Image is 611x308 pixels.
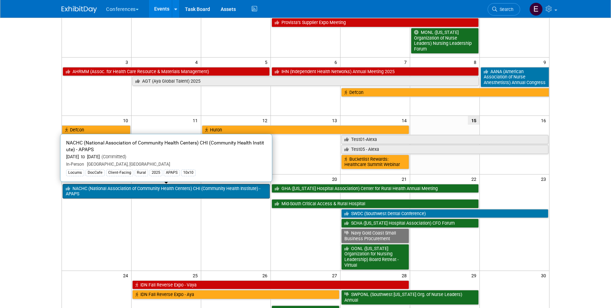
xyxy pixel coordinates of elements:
[106,170,133,176] div: Client-Facing
[164,170,180,176] div: APAPS
[543,58,549,66] span: 9
[132,77,478,86] a: AGT (Aya Global Talent) 2025
[66,162,84,167] span: In-Person
[341,135,548,144] a: Test01-Alexa
[341,290,479,304] a: SWPONL (Southwest [US_STATE] Org. of Nurse Leaders) Annual
[401,116,410,125] span: 14
[202,125,409,135] a: Huron
[272,199,479,208] a: Mid-South Critical Access & Rural Hospital
[529,2,543,16] img: Erin Anderson
[468,116,479,125] span: 15
[403,58,410,66] span: 7
[135,170,148,176] div: Rural
[481,67,549,87] a: AANA (American Association of Nurse Anesthetists) Annual Congress
[122,271,131,280] span: 24
[471,174,479,183] span: 22
[401,174,410,183] span: 21
[341,88,549,97] a: Defcon
[62,125,130,135] a: Defcon
[264,58,270,66] span: 5
[86,170,105,176] div: DocCafe
[540,271,549,280] span: 30
[272,18,479,27] a: Provista’s Supplier Expo Meeting
[62,6,97,13] img: ExhibitDay
[262,116,270,125] span: 12
[132,280,409,290] a: IDN Fall Reverse Expo - Vaya
[341,209,548,218] a: SWDC (Southwest Dental Conference)
[63,67,270,76] a: AHRMM (Assoc. for Health Care Resource & Materials Management)
[262,271,270,280] span: 26
[192,271,201,280] span: 25
[471,271,479,280] span: 29
[125,58,131,66] span: 3
[497,7,513,12] span: Search
[540,116,549,125] span: 16
[63,184,270,199] a: NACHC (National Association of Community Health Centers) CHI (Community Health Institute) - APAPS
[181,170,196,176] div: 10x10
[341,244,409,270] a: OONL ([US_STATE] Organization for Nursing Leadership) Board Retreat - Virtual
[540,174,549,183] span: 23
[66,154,266,160] div: [DATE] to [DATE]
[331,174,340,183] span: 20
[272,184,479,193] a: GHA ([US_STATE] Hospital Association) Center for Rural Health Annual Meeting
[488,3,520,16] a: Search
[84,162,170,167] span: [GEOGRAPHIC_DATA], [GEOGRAPHIC_DATA]
[66,140,264,152] span: NACHC (National Association of Community Health Centers) CHI (Community Health Institute) - APAPS
[100,154,126,159] span: (Committed)
[341,145,548,154] a: Test05 - Alexa
[132,290,339,299] a: IDN Fall Reverse Expo - Aya
[66,170,84,176] div: Locums
[331,271,340,280] span: 27
[331,116,340,125] span: 13
[192,116,201,125] span: 11
[411,28,479,54] a: MONL ([US_STATE] Organization of Nurse Leaders) Nursing Leadership Forum
[473,58,479,66] span: 8
[122,116,131,125] span: 10
[341,219,479,228] a: SCHA ([US_STATE] Hospital Association) CFO Forum
[341,229,409,243] a: Navy Gold Coast Small Business Procurement
[334,58,340,66] span: 6
[150,170,162,176] div: 2025
[272,67,479,76] a: IHN (Independent Health Networks) Annual Meeting 2025
[401,271,410,280] span: 28
[194,58,201,66] span: 4
[341,155,409,169] a: Bucketlist Rewards: Healthcare Summit Webinar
